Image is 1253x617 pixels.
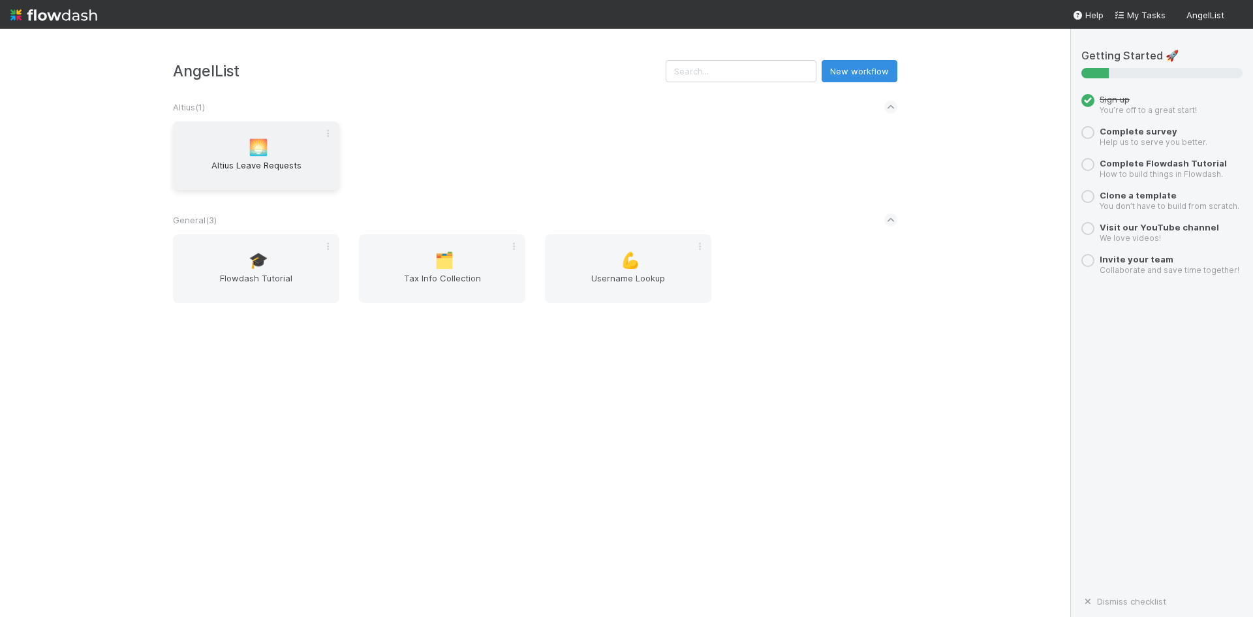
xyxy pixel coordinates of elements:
a: Clone a template [1100,190,1177,200]
small: You don’t have to build from scratch. [1100,201,1239,211]
small: How to build things in Flowdash. [1100,169,1223,179]
a: 🗂️Tax Info Collection [359,234,525,303]
span: AngelList [1186,10,1224,20]
a: Visit our YouTube channel [1100,222,1219,232]
a: 🌅Altius Leave Requests [173,121,339,190]
span: Flowdash Tutorial [178,272,334,298]
span: 🎓 [249,252,268,269]
small: You’re off to a great start! [1100,105,1197,115]
a: 🎓Flowdash Tutorial [173,234,339,303]
a: Invite your team [1100,254,1173,264]
div: Help [1072,8,1104,22]
span: Username Lookup [550,272,706,298]
span: Sign up [1100,94,1130,104]
span: Altius Leave Requests [178,159,334,185]
a: Complete survey [1100,126,1177,136]
span: 🗂️ [435,252,454,269]
small: Collaborate and save time together! [1100,265,1239,275]
span: General ( 3 ) [173,215,217,225]
span: Tax Info Collection [364,272,520,298]
a: Complete Flowdash Tutorial [1100,158,1227,168]
span: My Tasks [1114,10,1166,20]
span: Altius ( 1 ) [173,102,205,112]
a: 💪Username Lookup [545,234,711,303]
img: avatar_0c8687a4-28be-40e9-aba5-f69283dcd0e7.png [1230,9,1243,22]
a: Dismiss checklist [1081,596,1166,607]
h5: Getting Started 🚀 [1081,50,1243,63]
a: My Tasks [1114,8,1166,22]
h3: AngelList [173,62,666,80]
small: Help us to serve you better. [1100,137,1207,147]
button: New workflow [822,60,897,82]
small: We love videos! [1100,233,1161,243]
img: logo-inverted-e16ddd16eac7371096b0.svg [10,4,97,26]
span: 💪 [621,252,640,269]
input: Search... [666,60,816,82]
span: 🌅 [249,139,268,156]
